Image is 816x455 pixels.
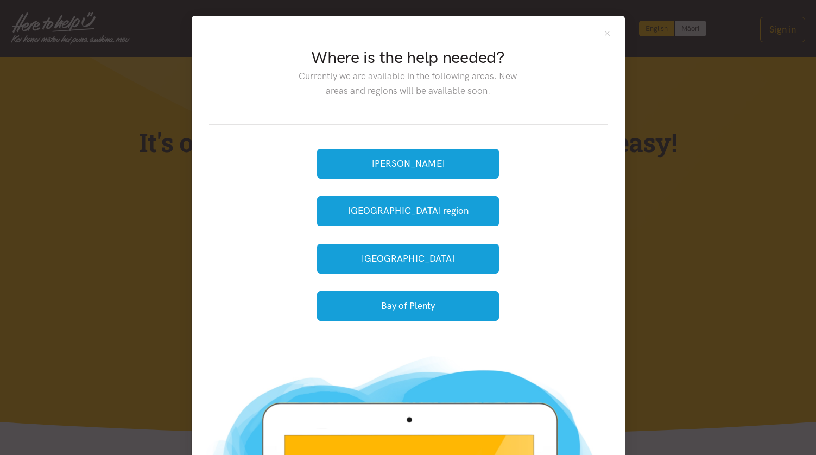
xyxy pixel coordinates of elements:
button: [GEOGRAPHIC_DATA] region [317,196,499,226]
button: [PERSON_NAME] [317,149,499,179]
h2: Where is the help needed? [290,46,526,69]
button: [GEOGRAPHIC_DATA] [317,244,499,274]
p: Currently we are available in the following areas. New areas and regions will be available soon. [290,69,526,98]
button: Bay of Plenty [317,291,499,321]
button: Close [603,29,612,38]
